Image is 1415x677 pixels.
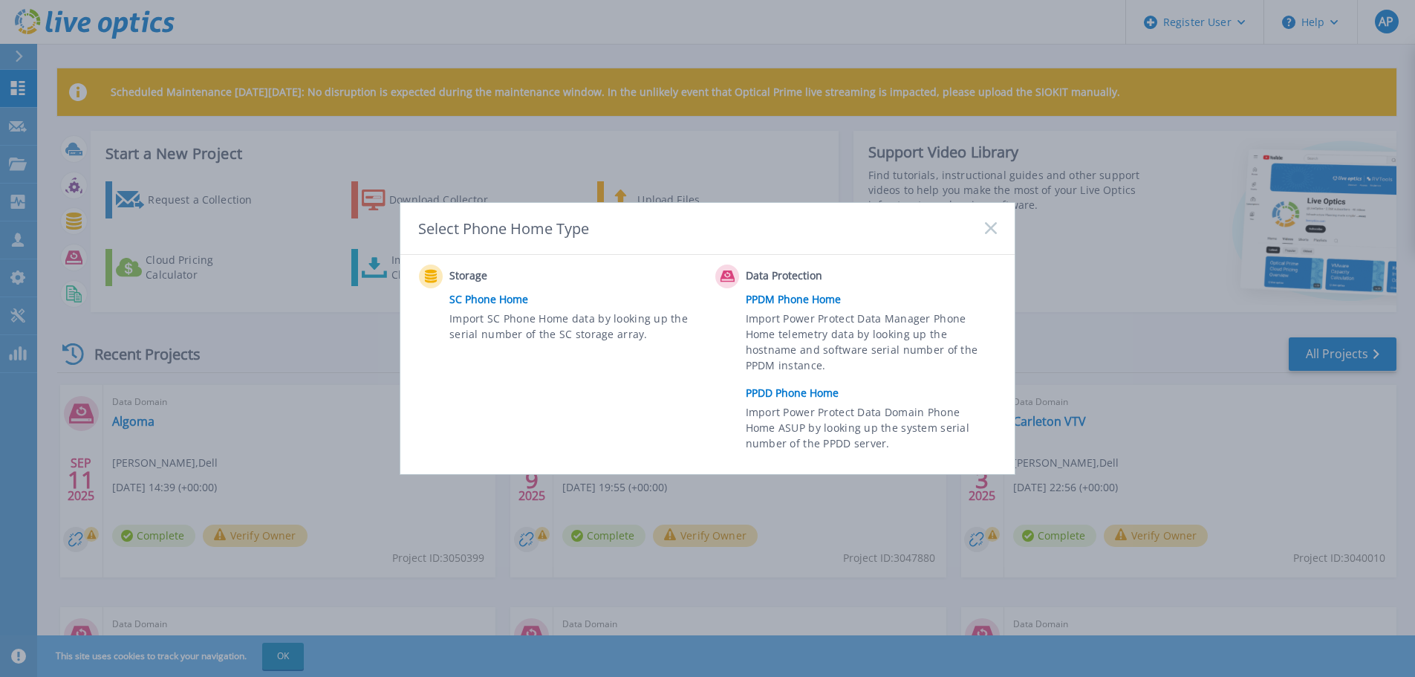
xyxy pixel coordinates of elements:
[746,311,993,379] span: Import Power Protect Data Manager Phone Home telemetry data by looking up the hostname and softwa...
[746,404,993,456] span: Import Power Protect Data Domain Phone Home ASUP by looking up the system serial number of the PP...
[449,311,697,345] span: Import SC Phone Home data by looking up the serial number of the SC storage array.
[746,288,1004,311] a: PPDM Phone Home
[418,218,591,239] div: Select Phone Home Type
[449,268,597,285] span: Storage
[449,288,708,311] a: SC Phone Home
[746,382,1004,404] a: PPDD Phone Home
[746,268,894,285] span: Data Protection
